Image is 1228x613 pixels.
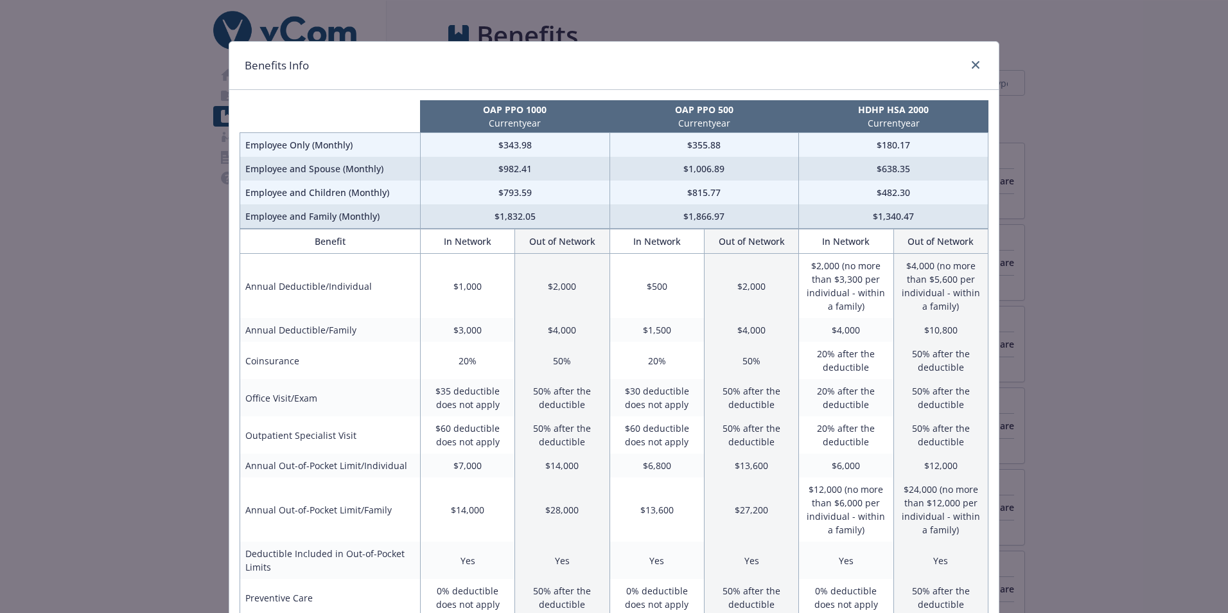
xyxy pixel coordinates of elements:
[610,133,799,157] td: $355.88
[420,204,610,229] td: $1,832.05
[799,454,893,477] td: $6,000
[240,100,421,133] th: intentionally left blank
[420,133,610,157] td: $343.98
[968,57,983,73] a: close
[420,454,514,477] td: $7,000
[240,379,421,416] td: Office Visit/Exam
[799,379,893,416] td: 20% after the deductible
[515,342,610,379] td: 50%
[704,254,798,319] td: $2,000
[893,342,988,379] td: 50% after the deductible
[704,454,798,477] td: $13,600
[610,416,704,454] td: $60 deductible does not apply
[799,542,893,579] td: Yes
[799,318,893,342] td: $4,000
[610,181,799,204] td: $815.77
[704,542,798,579] td: Yes
[610,542,704,579] td: Yes
[802,116,986,130] p: Current year
[420,379,514,416] td: $35 deductible does not apply
[704,477,798,542] td: $27,200
[612,103,796,116] p: OAP PPO 500
[240,229,421,254] th: Benefit
[610,157,799,181] td: $1,006.89
[240,542,421,579] td: Deductible Included in Out-of-Pocket Limits
[420,181,610,204] td: $793.59
[240,477,421,542] td: Annual Out-of-Pocket Limit/Family
[515,318,610,342] td: $4,000
[612,116,796,130] p: Current year
[240,204,421,229] td: Employee and Family (Monthly)
[799,181,988,204] td: $482.30
[515,416,610,454] td: 50% after the deductible
[893,454,988,477] td: $12,000
[420,416,514,454] td: $60 deductible does not apply
[893,542,988,579] td: Yes
[515,542,610,579] td: Yes
[610,454,704,477] td: $6,800
[893,254,988,319] td: $4,000 (no more than $5,600 per individual - within a family)
[704,229,798,254] th: Out of Network
[240,342,421,379] td: Coinsurance
[420,157,610,181] td: $982.41
[610,477,704,542] td: $13,600
[799,229,893,254] th: In Network
[240,133,421,157] td: Employee Only (Monthly)
[423,103,607,116] p: OAP PPO 1000
[893,379,988,416] td: 50% after the deductible
[240,181,421,204] td: Employee and Children (Monthly)
[420,254,514,319] td: $1,000
[610,254,704,319] td: $500
[420,342,514,379] td: 20%
[610,318,704,342] td: $1,500
[420,477,514,542] td: $14,000
[515,254,610,319] td: $2,000
[420,229,514,254] th: In Network
[799,133,988,157] td: $180.17
[704,416,798,454] td: 50% after the deductible
[610,379,704,416] td: $30 deductible does not apply
[893,416,988,454] td: 50% after the deductible
[240,416,421,454] td: Outpatient Specialist Visit
[240,454,421,477] td: Annual Out-of-Pocket Limit/Individual
[799,342,893,379] td: 20% after the deductible
[704,379,798,416] td: 50% after the deductible
[610,342,704,379] td: 20%
[420,542,514,579] td: Yes
[240,157,421,181] td: Employee and Spouse (Monthly)
[515,229,610,254] th: Out of Network
[515,379,610,416] td: 50% after the deductible
[240,254,421,319] td: Annual Deductible/Individual
[423,116,607,130] p: Current year
[799,254,893,319] td: $2,000 (no more than $3,300 per individual - within a family)
[893,229,988,254] th: Out of Network
[240,318,421,342] td: Annual Deductible/Family
[799,416,893,454] td: 20% after the deductible
[610,229,704,254] th: In Network
[704,342,798,379] td: 50%
[799,477,893,542] td: $12,000 (no more than $6,000 per individual - within a family)
[799,204,988,229] td: $1,340.47
[245,57,309,74] h1: Benefits Info
[515,454,610,477] td: $14,000
[802,103,986,116] p: HDHP HSA 2000
[893,477,988,542] td: $24,000 (no more than $12,000 per individual - within a family)
[515,477,610,542] td: $28,000
[420,318,514,342] td: $3,000
[704,318,798,342] td: $4,000
[610,204,799,229] td: $1,866.97
[799,157,988,181] td: $638.35
[893,318,988,342] td: $10,800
